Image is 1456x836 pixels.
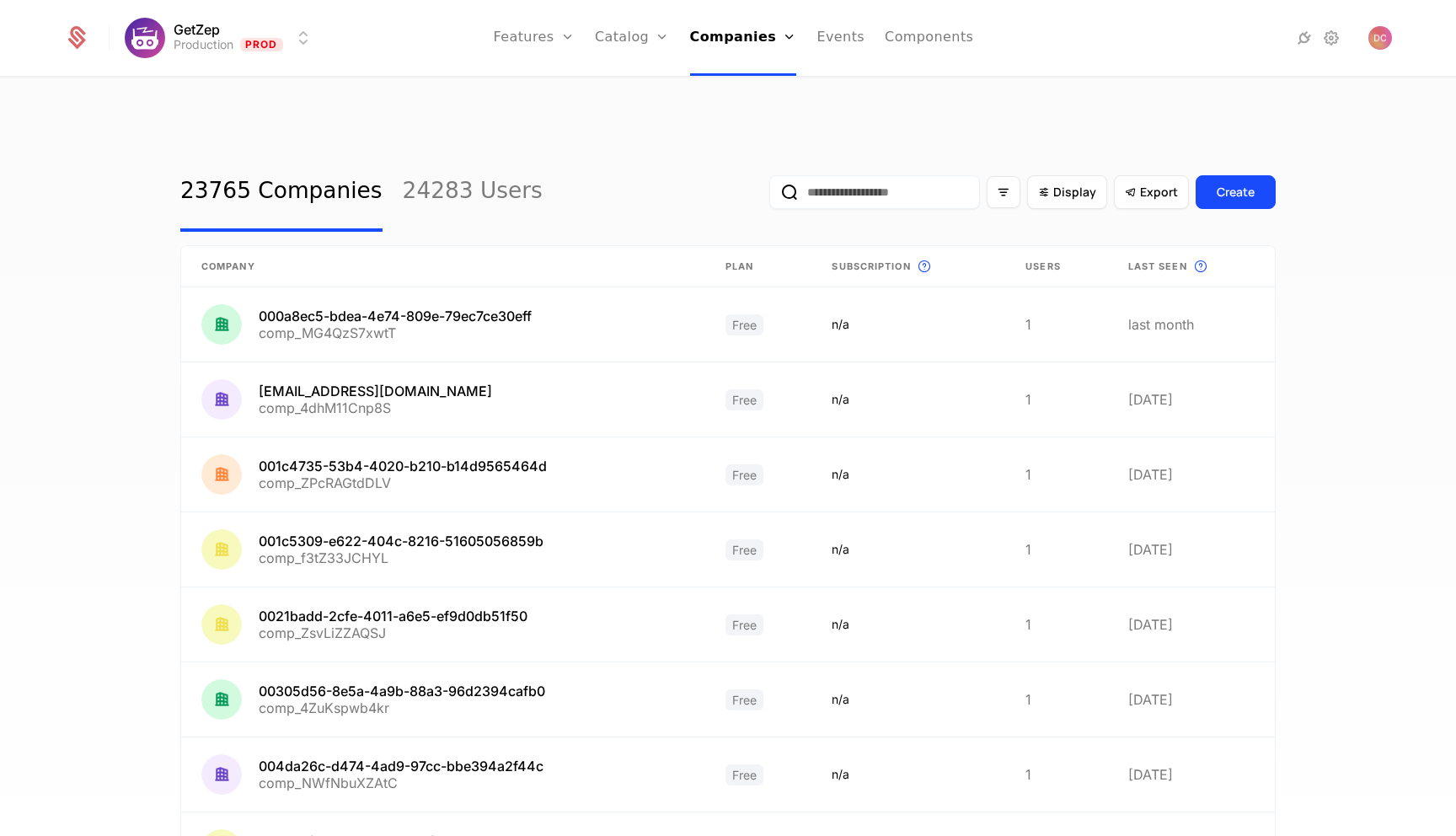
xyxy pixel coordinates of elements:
img: GetZep [125,18,165,58]
div: Production [174,36,233,53]
span: Subscription [832,260,910,274]
span: Export [1140,184,1178,201]
span: GetZep [174,23,220,36]
button: Select environment [130,19,313,56]
span: Display [1053,184,1096,201]
button: Create [1196,175,1276,209]
th: Plan [705,246,811,287]
button: Open user button [1368,26,1392,50]
button: Export [1114,175,1189,209]
a: 23765 Companies [180,153,383,232]
span: Prod [240,38,283,51]
button: Display [1027,175,1107,209]
a: Settings [1321,28,1341,48]
th: Company [181,246,705,287]
button: Filter options [987,176,1020,208]
span: Last seen [1128,260,1187,274]
th: Users [1005,246,1108,287]
a: 24283 Users [403,153,543,232]
a: Integrations [1294,28,1314,48]
img: Daniel Chalef [1368,26,1392,50]
div: Create [1217,184,1255,201]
